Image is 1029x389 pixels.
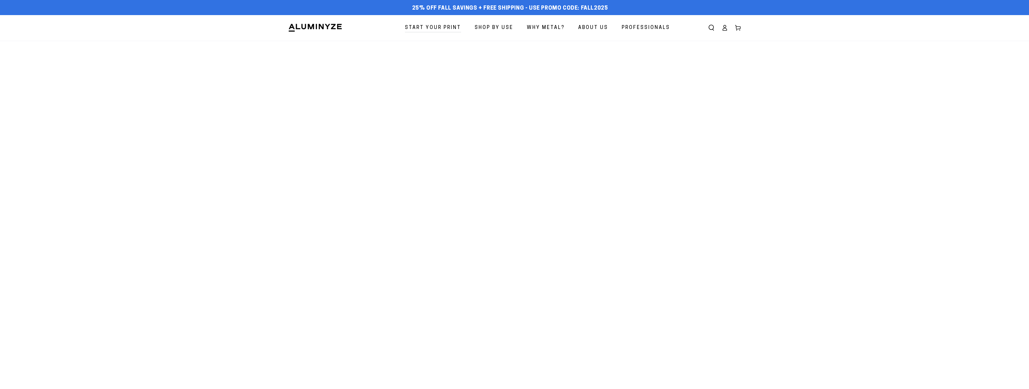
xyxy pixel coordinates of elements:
summary: Search our site [705,21,718,34]
span: Shop By Use [475,24,513,32]
span: 25% off FALL Savings + Free Shipping - Use Promo Code: FALL2025 [412,5,608,12]
span: Start Your Print [405,24,461,32]
a: About Us [574,20,613,36]
a: Professionals [617,20,675,36]
a: Start Your Print [400,20,466,36]
span: Professionals [622,24,670,32]
a: Why Metal? [522,20,569,36]
span: About Us [578,24,608,32]
img: Aluminyze [288,23,342,32]
a: Shop By Use [470,20,518,36]
span: Why Metal? [527,24,565,32]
